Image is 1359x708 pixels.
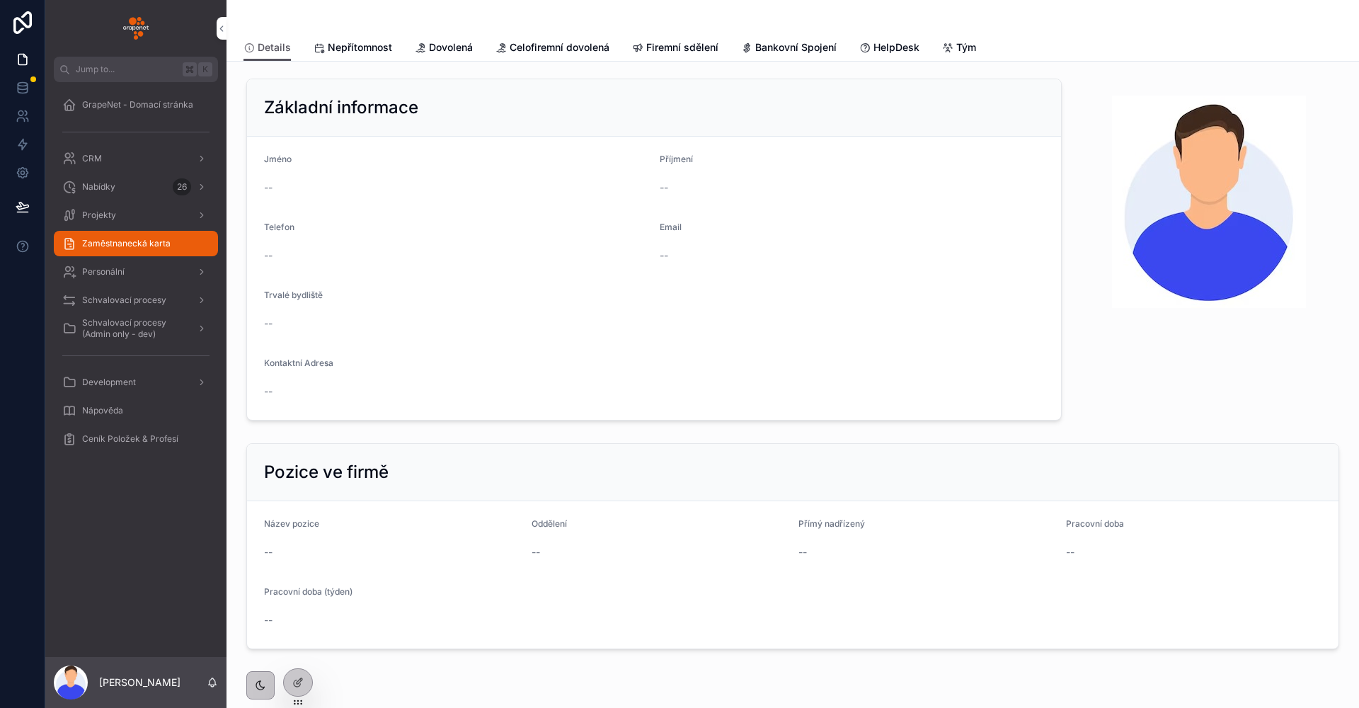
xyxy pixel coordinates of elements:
div: scrollable content [45,82,226,470]
span: Bankovní Spojení [755,40,837,55]
a: Celofiremní dovolená [495,35,609,63]
span: -- [264,545,273,559]
span: -- [660,249,668,263]
span: Oddělení [532,518,567,529]
a: GrapeNet - Domací stránka [54,92,218,118]
a: Development [54,370,218,395]
span: Telefon [264,222,294,232]
a: Zaměstnanecká karta [54,231,218,256]
a: Ceník Položek & Profesí [54,426,218,452]
a: Schvalovací procesy (Admin only - dev) [54,316,218,341]
span: Pracovní doba (týden) [264,586,352,597]
span: -- [264,249,273,263]
span: -- [532,545,540,559]
span: Celofiremní dovolená [510,40,609,55]
span: Trvalé bydliště [264,290,323,300]
span: -- [264,181,273,195]
span: HelpDesk [873,40,919,55]
span: Nepřítomnost [328,40,392,55]
span: CRM [82,153,102,164]
span: Ceník Položek & Profesí [82,433,178,445]
a: Nabídky26 [54,174,218,200]
span: Details [258,40,291,55]
img: App logo [123,17,149,40]
a: Dovolená [415,35,473,63]
span: Dovolená [429,40,473,55]
a: Firemní sdělení [632,35,718,63]
img: ulist-attSBItQ5KJFnkmOB20704-male_avatar.jpg [1112,96,1306,308]
a: Nápověda [54,398,218,423]
span: -- [264,384,273,399]
a: Personální [54,259,218,285]
p: [PERSON_NAME] [99,675,180,690]
a: Nepřítomnost [314,35,392,63]
span: Zaměstnanecká karta [82,238,171,249]
span: K [200,64,211,75]
span: -- [264,316,273,331]
span: Nápověda [82,405,123,416]
div: 26 [173,178,191,195]
span: GrapeNet - Domací stránka [82,99,193,110]
button: Jump to...K [54,57,218,82]
span: -- [1066,545,1074,559]
a: Tým [942,35,976,63]
span: Tým [956,40,976,55]
span: Příjmení [660,154,693,164]
h2: Základní informace [264,96,418,119]
span: Firemní sdělení [646,40,718,55]
a: HelpDesk [859,35,919,63]
span: Jump to... [76,64,177,75]
span: Projekty [82,210,116,221]
span: Přímý nadřízený [798,518,865,529]
h2: Pozice ve firmě [264,461,389,484]
a: Details [243,35,291,62]
span: Schvalovací procesy [82,295,166,306]
span: Development [82,377,136,388]
a: CRM [54,146,218,171]
span: -- [264,613,273,627]
span: Pracovní doba [1066,518,1124,529]
span: Email [660,222,682,232]
span: Nabídky [82,181,115,193]
span: Schvalovací procesy (Admin only - dev) [82,317,185,340]
a: Projekty [54,202,218,228]
span: Kontaktní Adresa [264,358,333,368]
span: -- [660,181,668,195]
span: -- [798,545,807,559]
span: Název pozice [264,518,319,529]
a: Schvalovací procesy [54,287,218,313]
span: Personální [82,266,125,278]
a: Bankovní Spojení [741,35,837,63]
span: Jméno [264,154,292,164]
